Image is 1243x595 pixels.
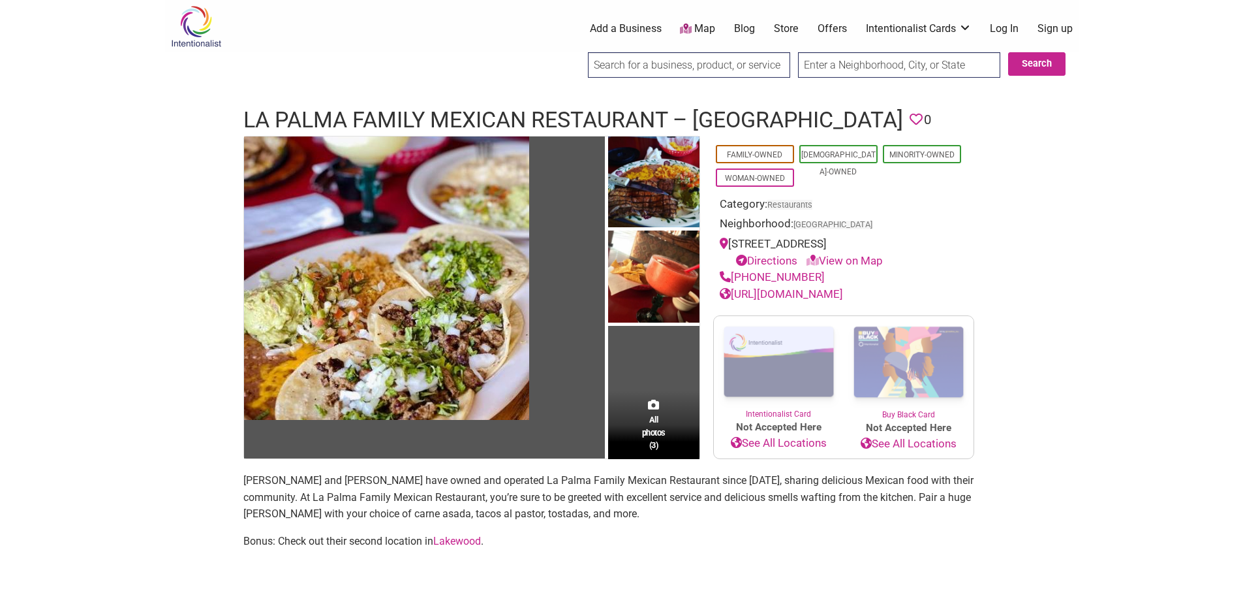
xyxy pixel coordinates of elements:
[734,22,755,36] a: Blog
[720,270,825,283] a: [PHONE_NUMBER]
[433,535,481,547] a: Lakewood
[714,435,844,452] a: See All Locations
[608,231,699,326] img: La Palma
[889,150,955,159] a: Minority-Owned
[243,533,1000,550] p: Bonus: Check out their second location in .
[1037,22,1073,36] a: Sign up
[798,52,1000,78] input: Enter a Neighborhood, City, or State
[165,5,227,48] img: Intentionalist
[990,22,1019,36] a: Log In
[720,236,968,269] div: [STREET_ADDRESS]
[243,472,1000,523] p: [PERSON_NAME] and [PERSON_NAME] have owned and operated La Palma Family Mexican Restaurant since ...
[590,22,662,36] a: Add a Business
[608,137,699,231] img: La Palma
[714,316,844,420] a: Intentionalist Card
[714,420,844,435] span: Not Accepted Here
[725,174,785,183] a: Woman-Owned
[244,137,529,420] img: La Palma
[1008,52,1066,76] button: Search
[866,22,972,36] a: Intentionalist Cards
[727,150,782,159] a: Family-Owned
[767,200,812,210] a: Restaurants
[243,105,903,136] h1: La Palma Family Mexican Restaurant – [GEOGRAPHIC_DATA]
[801,150,876,176] a: [DEMOGRAPHIC_DATA]-Owned
[844,316,974,421] a: Buy Black Card
[588,52,790,78] input: Search for a business, product, or service
[844,421,974,436] span: Not Accepted Here
[720,287,843,300] a: [URL][DOMAIN_NAME]
[774,22,799,36] a: Store
[924,110,931,130] span: 0
[844,436,974,453] a: See All Locations
[642,413,666,451] span: All photos (3)
[793,221,872,229] span: [GEOGRAPHIC_DATA]
[818,22,847,36] a: Offers
[806,254,883,267] a: View on Map
[736,254,797,267] a: Directions
[714,316,844,408] img: Intentionalist Card
[720,216,968,236] div: Neighborhood:
[844,316,974,409] img: Buy Black Card
[720,196,968,216] div: Category:
[680,22,715,37] a: Map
